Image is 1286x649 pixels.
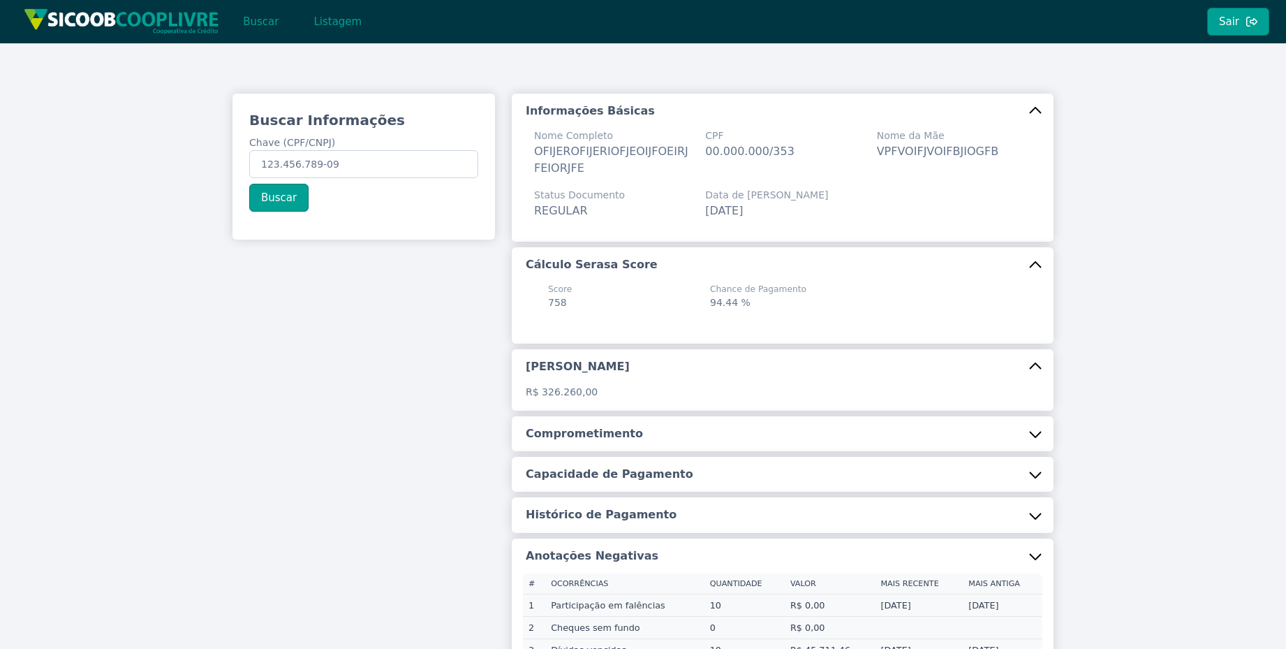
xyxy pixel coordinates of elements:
[512,497,1054,532] button: Histórico de Pagamento
[526,359,630,374] h5: [PERSON_NAME]
[704,617,785,639] td: 0
[875,574,963,595] th: Mais recente
[545,595,704,617] td: Participação em falências
[512,457,1054,492] button: Capacidade de Pagamento
[249,110,478,130] h3: Buscar Informações
[231,8,290,36] button: Buscar
[526,103,655,119] h5: Informações Básicas
[526,467,693,482] h5: Capacidade de Pagamento
[523,574,545,595] th: #
[512,416,1054,451] button: Comprometimento
[534,204,588,217] span: REGULAR
[785,595,875,617] td: R$ 0,00
[526,548,658,564] h5: Anotações Negativas
[963,574,1042,595] th: Mais antiga
[545,574,704,595] th: Ocorrências
[512,94,1054,129] button: Informações Básicas
[523,617,545,639] td: 2
[512,539,1054,574] button: Anotações Negativas
[512,247,1054,282] button: Cálculo Serasa Score
[705,204,743,217] span: [DATE]
[526,386,598,398] span: R$ 326.260,00
[249,150,478,178] input: Chave (CPF/CNPJ)
[877,145,998,158] span: VPFVOIFJVOIFBJIOGFB
[534,145,688,175] span: OFIJEROFIJERIOFJEOIJFOEIRJFEIORJFE
[512,349,1054,384] button: [PERSON_NAME]
[302,8,374,36] button: Listagem
[785,574,875,595] th: Valor
[526,507,677,523] h5: Histórico de Pagamento
[705,129,794,143] span: CPF
[785,617,875,639] td: R$ 0,00
[545,617,704,639] td: Cheques sem fundo
[705,188,828,203] span: Data de [PERSON_NAME]
[710,283,806,296] span: Chance de Pagamento
[249,184,309,212] button: Buscar
[548,283,572,296] span: Score
[1207,8,1269,36] button: Sair
[534,129,688,143] span: Nome Completo
[249,137,335,148] span: Chave (CPF/CNPJ)
[705,145,794,158] span: 00.000.000/353
[526,257,658,272] h5: Cálculo Serasa Score
[548,297,567,308] span: 758
[534,188,625,203] span: Status Documento
[704,574,785,595] th: Quantidade
[526,426,643,442] h5: Comprometimento
[877,129,998,143] span: Nome da Mãe
[875,595,963,617] td: [DATE]
[963,595,1042,617] td: [DATE]
[704,595,785,617] td: 10
[710,297,751,308] span: 94.44 %
[523,595,545,617] td: 1
[24,8,219,34] img: img/sicoob_cooplivre.png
